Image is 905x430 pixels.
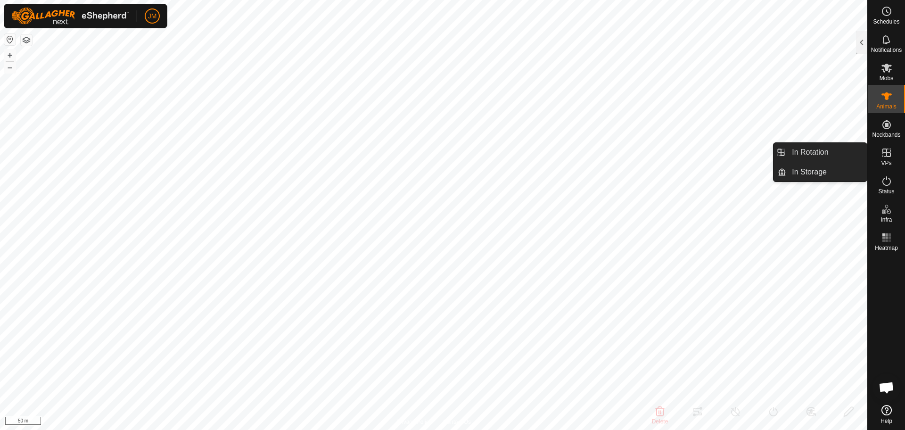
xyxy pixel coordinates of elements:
span: Notifications [871,47,902,53]
span: Animals [876,104,897,109]
span: JM [148,11,157,21]
span: Heatmap [875,245,898,251]
a: Help [868,401,905,428]
span: Status [878,189,894,194]
button: – [4,62,16,73]
button: Reset Map [4,34,16,45]
span: VPs [881,160,891,166]
span: Infra [880,217,892,223]
button: + [4,50,16,61]
span: In Storage [792,166,827,178]
span: Neckbands [872,132,900,138]
li: In Rotation [773,143,867,162]
li: In Storage [773,163,867,182]
span: Mobs [880,75,893,81]
a: Contact Us [443,418,471,426]
div: Open chat [872,373,901,402]
img: Gallagher Logo [11,8,129,25]
a: Privacy Policy [396,418,432,426]
a: In Storage [786,163,867,182]
span: In Rotation [792,147,828,158]
a: In Rotation [786,143,867,162]
button: Map Layers [21,34,32,46]
span: Help [880,418,892,424]
span: Schedules [873,19,899,25]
